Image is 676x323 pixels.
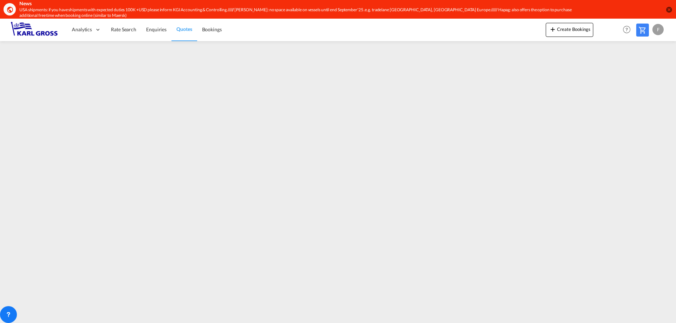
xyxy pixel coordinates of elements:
[176,26,192,32] span: Quotes
[665,6,672,13] button: icon-close-circle
[621,24,636,36] div: Help
[171,18,197,41] a: Quotes
[202,26,222,32] span: Bookings
[11,22,58,38] img: 3269c73066d711f095e541db4db89301.png
[652,24,664,35] div: F
[67,18,106,41] div: Analytics
[106,18,141,41] a: Rate Search
[111,26,136,32] span: Rate Search
[19,7,572,19] div: USA shipments: if you have shipments with expected duties 100K +USD please inform KGI Accounting ...
[6,6,13,13] md-icon: icon-earth
[621,24,633,35] span: Help
[549,25,557,33] md-icon: icon-plus 400-fg
[546,23,593,37] button: icon-plus 400-fgCreate Bookings
[141,18,171,41] a: Enquiries
[146,26,167,32] span: Enquiries
[197,18,227,41] a: Bookings
[72,26,92,33] span: Analytics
